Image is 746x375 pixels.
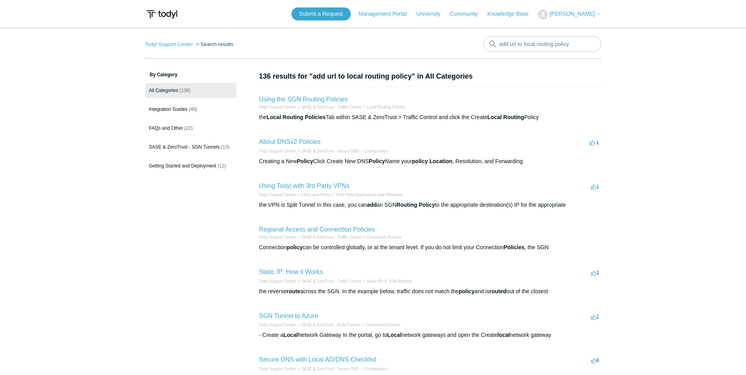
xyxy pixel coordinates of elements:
[259,104,296,110] li: Todyl Support Center
[487,114,502,120] em: Local
[497,332,510,338] em: local
[361,104,405,110] li: Local Routing Policies
[387,332,402,338] em: Local
[149,88,179,93] span: All Categories
[419,202,435,208] em: Policy
[259,138,321,145] a: About DNSv2 Policies
[359,10,414,18] a: Management Portal
[259,113,601,121] div: the Tab within SASE & ZeroTrust > Traffic Control and click the Create Policy
[149,125,183,131] span: FAQs and Other
[335,193,402,197] a: Third Party Applications and Hardware
[459,288,474,294] em: policy
[296,322,360,328] li: SASE & ZeroTrust - SGN Tunnels
[591,270,599,276] span: 1
[145,140,236,154] a: SASE & ZeroTrust - SGN Tunnels (13)
[591,357,599,363] span: 6
[145,7,179,22] img: Todyl Support Center Help Center home page
[259,235,296,239] a: Todyl Support Center
[194,41,233,47] li: Search results
[259,243,601,252] div: Connection can be controlled globally, or at the tenant level. If you do not limit your Connectio...
[149,107,188,112] span: Integration Guides
[483,36,601,52] input: Search
[284,332,298,338] em: Local
[366,323,400,327] a: Deployment Guides
[221,144,229,150] span: (13)
[396,202,417,208] em: Routing
[145,41,193,47] a: Todyl Support Center
[591,314,599,320] span: 1
[301,149,359,153] a: SASE & ZeroTrust - Secure DNS
[549,11,595,17] span: [PERSON_NAME]
[184,125,193,131] span: (22)
[259,366,296,372] li: Todyl Support Center
[416,10,448,18] a: University
[149,163,216,169] span: Getting Started and Deployment
[367,279,411,283] a: Static IPs & SGN Routing
[145,121,236,136] a: FAQs and Other (22)
[361,234,402,240] li: Connection Policies
[149,144,220,150] span: SASE & ZeroTrust - SGN Tunnels
[589,140,599,145] span: -1
[367,105,405,109] a: Local Routing Policies
[538,9,601,19] button: [PERSON_NAME]
[259,279,296,283] a: Todyl Support Center
[301,279,361,283] a: SASE & ZeroTrust - Traffic Control
[259,367,296,371] a: Todyl Support Center
[259,287,601,296] div: the reverse across the SGN. In the example below, traffic does not match the and is out of the cl...
[367,235,402,239] a: Connection Policies
[296,148,359,154] li: SASE & ZeroTrust - Secure DNS
[145,71,236,78] h3: By Category
[287,288,300,294] em: route
[145,102,236,117] a: Integration Guides (40)
[301,235,361,239] a: SASE & ZeroTrust - Traffic Control
[487,10,536,18] a: Knowledge Base
[296,192,330,198] li: FAQs and Other
[259,234,296,240] li: Todyl Support Center
[259,323,296,327] a: Todyl Support Center
[259,322,296,328] li: Todyl Support Center
[180,88,191,93] span: (136)
[301,323,360,327] a: SASE & ZeroTrust - SGN Tunnels
[145,83,236,98] a: All Categories (136)
[296,104,361,110] li: SASE & ZeroTrust - Traffic Control
[503,114,524,120] em: Routing
[296,366,359,372] li: SASE & ZeroTrust - Secure DNS
[259,105,296,109] a: Todyl Support Center
[364,367,387,371] a: Configuration
[591,184,599,189] span: 1
[359,366,388,372] li: Configuration
[145,41,195,47] li: Todyl Support Center
[369,158,385,164] em: Policy
[489,288,507,294] em: routed
[259,148,296,154] li: Todyl Support Center
[217,163,226,169] span: (12)
[359,148,388,154] li: Configuration
[301,367,359,371] a: SASE & ZeroTrust - Secure DNS
[412,158,428,164] em: policy
[259,312,318,319] a: SGN Tunnel to Azure
[282,114,303,120] em: Routing
[259,193,296,197] a: Todyl Support Center
[259,192,296,198] li: Todyl Support Center
[259,71,601,82] h1: 136 results for "add url to local routing policy" in All Categories
[259,278,296,284] li: Todyl Support Center
[259,157,601,165] div: Creating a New Click Create New DNS Name your , Resolution, and Forwarding
[259,201,601,209] div: the VPN is Split Tunnel In this case, you can an SGN to the appropriate destination(s) IP for the...
[301,105,361,109] a: SASE & ZeroTrust - Traffic Control
[429,158,452,164] em: Location
[450,10,486,18] a: Community
[296,234,361,240] li: SASE & ZeroTrust - Traffic Control
[145,158,236,173] a: Getting Started and Deployment (12)
[259,182,350,189] a: Using Todyl with 3rd Party VPNs
[267,114,281,120] em: Local
[296,278,361,284] li: SASE & ZeroTrust - Traffic Control
[189,107,197,112] span: (40)
[259,331,601,339] div: - Create a Network Gateway In the portal, go to network gateways and open the Create network gateway
[361,278,411,284] li: Static IPs & SGN Routing
[259,356,376,363] a: Secure DNS with Local AD/DNS Checklist
[367,202,377,208] em: add
[364,149,387,153] a: Configuration
[297,158,313,164] em: Policy
[259,268,323,275] a: Static IP: How it Works
[504,244,525,250] em: Policies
